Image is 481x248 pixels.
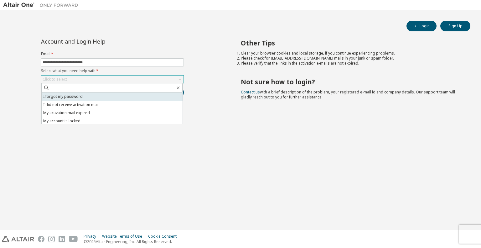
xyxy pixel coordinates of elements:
div: Privacy [84,234,102,239]
span: with a brief description of the problem, your registered e-mail id and company details. Our suppo... [241,89,455,100]
label: Email [41,51,184,56]
img: facebook.svg [38,236,44,242]
img: instagram.svg [48,236,55,242]
label: Select what you need help with [41,68,184,73]
li: Please verify that the links in the activation e-mails are not expired. [241,61,459,66]
h2: Not sure how to login? [241,78,459,86]
img: altair_logo.svg [2,236,34,242]
h2: Other Tips [241,39,459,47]
li: Please check for [EMAIL_ADDRESS][DOMAIN_NAME] mails in your junk or spam folder. [241,56,459,61]
li: I forgot my password [42,92,183,101]
img: youtube.svg [69,236,78,242]
button: Sign Up [440,21,470,31]
p: © 2025 Altair Engineering, Inc. All Rights Reserved. [84,239,180,244]
div: Cookie Consent [148,234,180,239]
button: Login [406,21,437,31]
li: Clear your browser cookies and local storage, if you continue experiencing problems. [241,51,459,56]
div: Click to select [43,77,67,82]
div: Account and Login Help [41,39,155,44]
img: Altair One [3,2,81,8]
a: Contact us [241,89,260,95]
img: linkedin.svg [59,236,65,242]
div: Click to select [41,76,184,83]
div: Website Terms of Use [102,234,148,239]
